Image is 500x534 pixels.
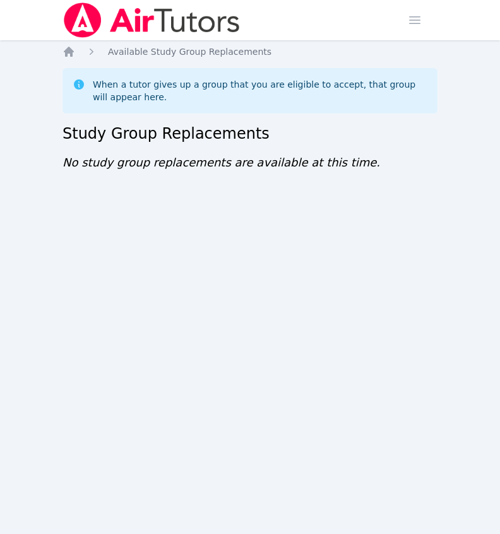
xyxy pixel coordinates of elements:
[62,45,437,58] nav: Breadcrumb
[108,45,271,58] a: Available Study Group Replacements
[93,78,427,103] div: When a tutor gives up a group that you are eligible to accept, that group will appear here.
[108,47,271,57] span: Available Study Group Replacements
[62,156,380,169] span: No study group replacements are available at this time.
[62,124,437,144] h2: Study Group Replacements
[62,3,241,38] img: Air Tutors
